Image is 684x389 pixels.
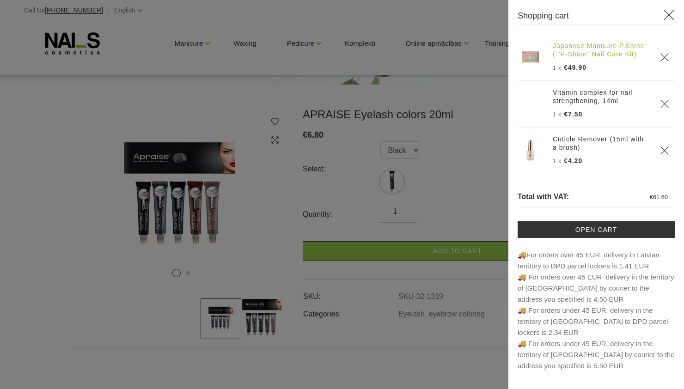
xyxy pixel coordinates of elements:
[553,135,649,152] a: Cuticle Remover (15ml with a brush)
[553,111,562,118] span: 1 x
[518,249,675,371] p: 🚚For orders over 45 EUR, delivery in Latvian territory to DPD parcel lockers is 1.41 EUR 🚚 For or...
[518,9,675,25] h3: Shopping cart
[660,99,669,109] a: Delete
[564,157,582,164] span: €4.20
[653,194,668,201] span: 61.60
[518,221,675,238] a: Open cart
[553,158,562,164] span: 1 x
[553,65,562,71] span: 1 x
[518,193,569,201] span: Total with VAT:
[553,88,649,105] a: Vitamin complex for nail strengthening, 14ml
[660,146,669,155] a: Delete
[564,110,582,118] span: €7.50
[553,42,649,58] a: Japanese Manicure P.Shine ( "P-Shine" Nail Care Kit)
[650,194,653,201] span: €
[660,53,669,62] a: Delete
[564,64,586,71] span: €49.90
